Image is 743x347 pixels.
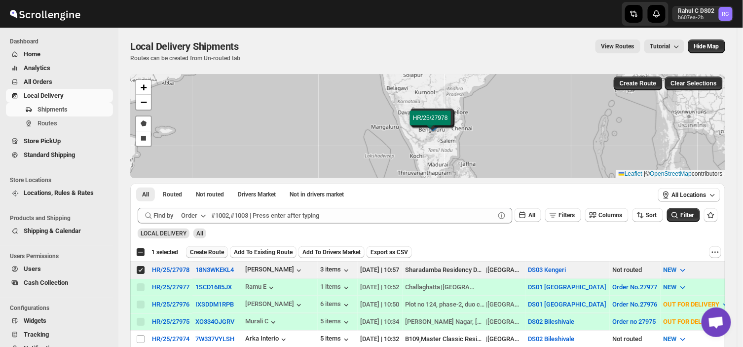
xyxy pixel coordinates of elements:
[528,301,607,308] button: DS01 [GEOGRAPHIC_DATA]
[136,80,151,95] a: Zoom in
[614,77,663,90] button: Create Route
[195,335,234,343] button: 7W337VYLSH
[190,248,224,256] span: Create Route
[8,1,82,26] img: ScrollEngine
[37,106,68,113] span: Shipments
[321,317,351,327] button: 5 items
[361,265,400,275] div: [DATE] | 10:57
[613,265,658,275] div: Not routed
[10,38,113,45] span: Dashboard
[487,334,522,344] div: [GEOGRAPHIC_DATA]
[136,131,151,146] a: Draw a rectangle
[528,335,575,343] button: DS02 Bileshivale
[678,15,715,21] p: b607ea-2b
[528,318,575,325] button: DS02 Bileshivale
[424,118,439,129] img: Marker
[181,211,197,221] div: Order
[664,283,677,291] span: NEW
[559,212,575,219] span: Filters
[599,212,623,219] span: Columns
[423,118,438,129] img: Marker
[321,335,351,345] button: 5 items
[195,283,232,291] button: 1SCD1685JX
[601,42,634,50] span: View Routes
[664,335,677,343] span: NEW
[211,208,495,224] input: #1002,#1003 | Press enter after typing
[528,283,607,291] button: DS01 [GEOGRAPHIC_DATA]
[152,318,189,325] button: HR/25/27975
[152,266,189,273] div: HR/25/27978
[6,328,113,342] button: Tracking
[24,279,68,286] span: Cash Collection
[658,279,694,295] button: NEW
[141,230,186,237] span: LOCAL DELIVERY
[37,119,57,127] span: Routes
[24,151,75,158] span: Standard Shipping
[196,191,224,198] span: Not routed
[425,119,440,130] img: Marker
[371,248,408,256] span: Export as CSV
[406,300,485,309] div: Plot no 124, phase-2, duo city layout, [GEOGRAPHIC_DATA]
[406,334,485,344] div: B109,Master Classic Residency - Yelahanka [GEOGRAPHIC_DATA] [PERSON_NAME] Layout Yelahanka
[406,282,441,292] div: Challaghatta
[195,301,234,308] button: IXSDDM1RPB
[24,137,61,145] span: Store PickUp
[426,118,441,129] img: Marker
[245,283,276,293] button: Ramu E
[671,79,717,87] span: Clear Selections
[361,334,400,344] div: [DATE] | 10:32
[10,176,113,184] span: Store Locations
[6,224,113,238] button: Shipping & Calendar
[595,39,640,53] button: view route
[245,317,278,327] div: Murali C
[406,317,522,327] div: |
[613,334,658,344] div: Not routed
[6,186,113,200] button: Locations, Rules & Rates
[658,262,694,278] button: NEW
[694,42,719,50] span: Hide Map
[136,188,155,201] button: All
[426,120,441,131] img: Marker
[245,335,289,345] button: Arka Interio
[613,301,658,308] button: Order No.27976
[10,252,113,260] span: Users Permissions
[321,300,351,310] div: 6 items
[688,39,725,53] button: Map action label
[658,297,737,312] button: OUT FOR DELIVERY
[616,170,725,178] div: © contributors
[302,248,361,256] span: Add To Drivers Market
[6,116,113,130] button: Routes
[24,78,52,85] span: All Orders
[238,191,276,198] span: Drivers Market
[6,276,113,290] button: Cash Collection
[195,318,234,325] button: XO334OJGRV
[672,6,734,22] button: User menu
[24,227,81,234] span: Shipping & Calendar
[151,248,178,256] span: 1 selected
[195,266,234,273] button: 18N3WKEKL4
[406,282,522,292] div: |
[585,208,629,222] button: Columns
[290,191,344,198] span: Not in drivers market
[664,318,720,325] span: OUT FOR DELIVERY
[6,75,113,89] button: All Orders
[406,265,522,275] div: |
[130,40,239,52] span: Local Delivery Shipments
[130,54,243,62] p: Routes can be created from Un-routed tab
[157,188,188,201] button: Routed
[321,283,351,293] button: 1 items
[232,188,282,201] button: Claimable
[136,95,151,110] a: Zoom out
[702,308,731,337] a: Open chat
[427,119,442,130] img: Marker
[658,331,694,347] button: NEW
[142,191,149,198] span: All
[186,246,228,258] button: Create Route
